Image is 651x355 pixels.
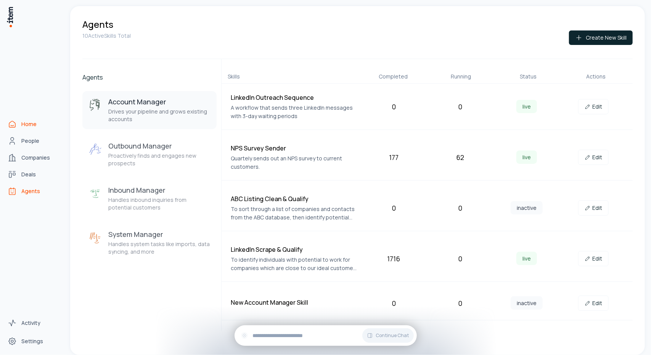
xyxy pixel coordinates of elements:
[516,100,537,113] span: live
[5,133,63,149] a: People
[82,179,217,217] button: Inbound ManagerInbound ManagerHandles inbound inquiries from potential customers
[569,30,633,45] button: Create New Skill
[108,196,211,211] p: Handles inbound inquiries from potential customers
[82,224,217,262] button: System ManagerSystem ManagerHandles system tasks like imports, data syncing, and more
[376,333,409,339] span: Continue Chat
[231,256,358,272] p: To identify individuals with potential to work for companies which are close to our ideal custome...
[108,185,211,195] h3: Inbound Manager
[82,91,217,129] button: Account ManagerAccount ManagerDrives your pipeline and grows existing accounts
[231,205,358,222] p: To sort through a list of companies and contacts from the ABC database, then identify potential o...
[231,104,358,120] p: A workflow that sends three LinkedIn messages with 3-day waiting periods
[364,152,424,163] div: 177
[235,325,417,346] div: Continue Chat
[108,152,211,167] p: Proactively finds and engages new prospects
[88,231,102,245] img: System Manager
[430,253,490,264] div: 0
[364,203,424,213] div: 0
[430,298,490,309] div: 0
[565,73,627,80] div: Actions
[231,194,358,203] h4: ABC Listing Clean & Qualify
[578,251,609,266] a: Edit
[5,167,63,182] a: Deals
[231,144,358,153] h4: NPS Survey Sender
[231,298,358,307] h4: New Account Manager Skill
[108,141,211,150] h3: Outbound Manager
[430,152,490,163] div: 62
[5,334,63,349] a: Settings
[362,328,414,343] button: Continue Chat
[231,93,358,102] h4: LinkedIn Outreach Sequence
[21,137,39,145] span: People
[578,296,609,311] a: Edit
[82,18,113,30] h1: Agents
[231,245,358,254] h4: LinkedIn Scrape & Qualify
[82,73,217,82] h2: Agents
[364,101,424,112] div: 0
[82,135,217,173] button: Outbound ManagerOutbound ManagerProactively finds and engages new prospects
[516,252,537,265] span: live
[21,187,40,195] span: Agents
[231,154,358,171] p: Quartely sends out an NPS survey to current customers.
[516,150,537,164] span: live
[108,240,211,256] p: Handles system tasks like imports, data syncing, and more
[21,154,50,162] span: Companies
[5,315,63,331] a: Activity
[21,171,36,178] span: Deals
[88,143,102,157] img: Outbound Manager
[21,120,37,128] span: Home
[364,298,424,309] div: 0
[88,99,102,112] img: Account Manager
[363,73,424,80] div: Completed
[88,187,102,201] img: Inbound Manager
[5,117,63,132] a: Home
[511,296,543,310] span: inactive
[82,32,131,40] p: 10 Active Skills Total
[6,6,14,28] img: Item Brain Logo
[21,319,40,327] span: Activity
[21,337,43,345] span: Settings
[108,108,211,123] p: Drives your pipeline and grows existing accounts
[228,73,357,80] div: Skills
[5,184,63,199] a: Agents
[108,97,211,106] h3: Account Manager
[498,73,559,80] div: Status
[578,150,609,165] a: Edit
[430,101,490,112] div: 0
[364,253,424,264] div: 1716
[578,200,609,216] a: Edit
[5,150,63,165] a: Companies
[578,99,609,114] a: Edit
[430,203,490,213] div: 0
[430,73,492,80] div: Running
[511,201,543,214] span: inactive
[108,230,211,239] h3: System Manager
